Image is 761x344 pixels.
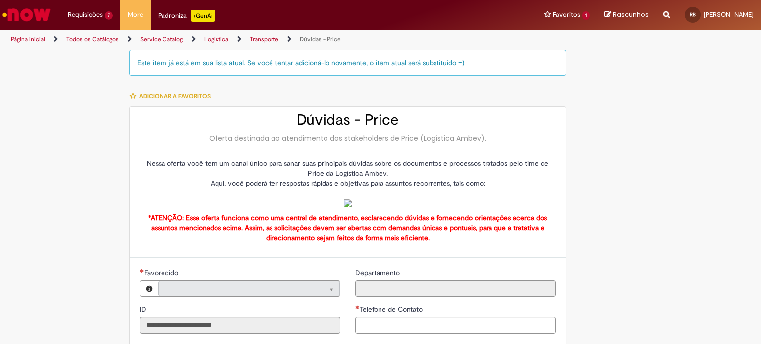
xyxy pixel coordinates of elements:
a: Página inicial [11,35,45,43]
span: Somente leitura - Departamento [355,268,402,277]
a: Logistica [204,35,228,43]
input: Telefone de Contato [355,317,556,334]
div: Oferta destinada ao atendimento dos stakeholders de Price (Logística Ambev). [140,133,556,143]
h2: Dúvidas - Price [140,112,556,128]
input: ID [140,317,340,334]
p: Nessa oferta você tem um canal único para sanar suas principais dúvidas sobre os documentos e pro... [140,158,556,208]
span: More [128,10,143,20]
a: Todos os Catálogos [66,35,119,43]
button: Adicionar a Favoritos [129,86,216,106]
span: Somente leitura - ID [140,305,148,314]
a: Limpar campo Favorecido [158,281,340,296]
button: Favorecido, Visualizar este registro [140,281,158,296]
a: Dúvidas - Price [300,35,341,43]
span: 7 [105,11,113,20]
span: Adicionar a Favoritos [139,92,211,100]
p: +GenAi [191,10,215,22]
span: Necessários [355,305,360,309]
div: Padroniza [158,10,215,22]
strong: *ATENÇÃO: Essa oferta funciona como uma central de atendimento, esclarecendo dúvidas e fornecendo... [148,213,547,242]
div: Este item já está em sua lista atual. Se você tentar adicioná-lo novamente, o item atual será sub... [129,50,566,76]
span: Necessários [140,269,144,273]
label: Somente leitura - Necessários - Favorecido [140,268,180,278]
span: 1 [582,11,590,20]
span: RB [690,11,696,18]
span: [PERSON_NAME] [704,10,754,19]
label: Somente leitura - Departamento [355,268,402,278]
span: Requisições [68,10,103,20]
a: Transporte [250,35,278,43]
span: Favoritos [553,10,580,20]
span: Telefone de Contato [360,305,425,314]
input: Departamento [355,280,556,297]
img: ServiceNow [1,5,52,25]
label: Somente leitura - ID [140,304,148,314]
ul: Trilhas de página [7,30,500,49]
span: Necessários - Favorecido [144,268,180,277]
a: Rascunhos [604,10,649,20]
span: Rascunhos [613,10,649,19]
img: sys_attachment.do [344,199,352,207]
a: Service Catalog [140,35,183,43]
